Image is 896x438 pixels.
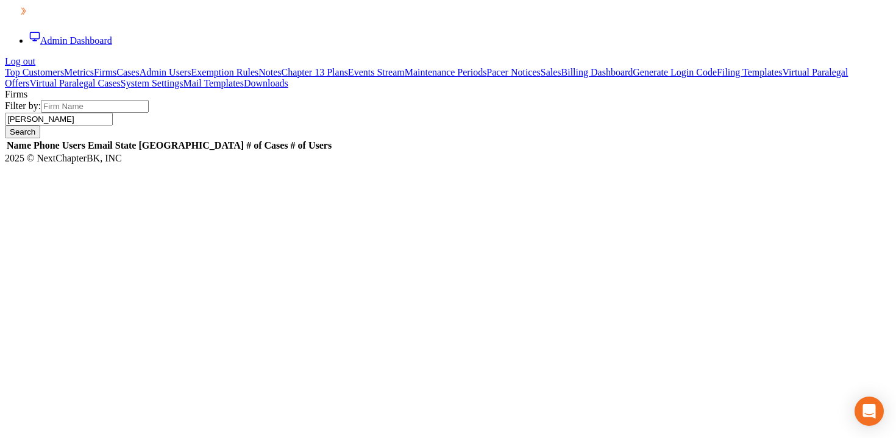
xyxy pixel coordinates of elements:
[33,140,60,152] th: Phone
[290,140,333,152] th: # of Users
[115,140,137,152] th: State
[282,67,348,77] a: Chapter 13 Plans
[29,35,112,46] a: Admin Dashboard
[348,67,405,77] a: Events Stream
[121,78,183,88] a: System Settings
[561,67,633,77] a: Billing Dashboard
[5,56,35,66] a: Log out
[87,140,113,152] th: Email
[183,78,243,88] a: Mail Templates
[116,67,139,77] a: Cases
[138,140,244,152] th: [GEOGRAPHIC_DATA]
[5,125,40,138] input: Search
[5,153,891,164] div: 2025 © NextChapterBK, INC
[30,78,121,88] a: Virtual Paralegal Cases
[5,113,113,125] input: Users
[855,397,884,426] div: Open Intercom Messenger
[62,140,86,152] th: Users
[140,67,191,77] a: Admin Users
[246,140,288,152] th: # of Cases
[258,67,281,77] a: Notes
[6,140,32,152] th: Name
[244,78,288,88] a: Downloads
[5,89,891,100] div: Firms
[486,67,540,77] a: Pacer Notices
[5,5,83,17] img: NextChapter
[5,101,41,111] label: Filter by:
[633,67,717,77] a: Generate Login Code
[41,100,149,113] input: Firm Name
[717,67,782,77] a: Filing Templates
[5,67,848,88] a: Virtual Paralegal Offers
[64,67,94,77] a: Metrics
[94,67,116,77] a: Firms
[405,67,487,77] a: Maintenance Periods
[5,67,64,77] a: Top Customers
[191,67,259,77] a: Exemption Rules
[541,67,561,77] a: Sales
